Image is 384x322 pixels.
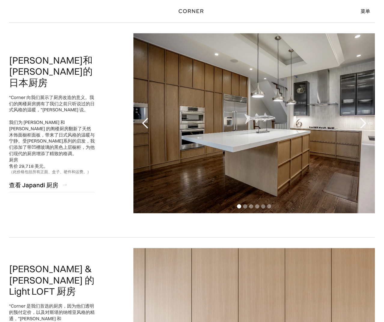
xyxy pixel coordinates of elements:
div: 下一张幻灯片 [351,33,375,213]
div: 旋转木马 [133,33,375,213]
div: 显示第 6 张幻灯片（共 6 张） [267,204,271,209]
font: 我们为 [PERSON_NAME] 和 [PERSON_NAME] 的阁楼厨房翻新了天然木饰面橱柜面板，带来了日式风格的温暖与宁静。受[PERSON_NAME]系列的启发，我们添加了带凹槽玻璃的... [9,119,95,156]
a: 家 [168,7,216,15]
div: 1/6 [133,33,375,213]
div: 显示第 2 张幻灯片（共 6 张） [243,204,247,209]
font: “Corner 向我们展示了厨房改造的意义。我们的阁楼厨房拥有了我们之前只听说过的日式风格的温暖，”[PERSON_NAME] 说。 [9,95,95,113]
a: 查看 Japandi 厨房 [9,178,95,192]
font: [PERSON_NAME] & [PERSON_NAME] 的 Light LOFT 厨房 [9,263,94,297]
font: 查看 Japandi 厨房 [9,181,58,189]
font: （此价格包括所有正面、盒子、硬件和运费。） [9,169,91,174]
font: 售价 29,718 美元。 [9,163,48,169]
div: 上一张幻灯片 [133,33,157,213]
div: 显示第 4 张幻灯片（共 6 张） [255,204,259,209]
div: 菜单 [355,6,370,16]
div: 显示第 5 张幻灯片（共 6 张） [261,204,265,209]
div: 显示第 3 张幻灯片（共 6 张） [249,204,253,209]
font: 厨房 [9,157,18,163]
font: 菜单 [361,8,370,14]
div: 显示第 1 张幻灯片（共 6 张） [237,204,241,209]
font: [PERSON_NAME]和[PERSON_NAME]的日本厨房 [9,54,93,89]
